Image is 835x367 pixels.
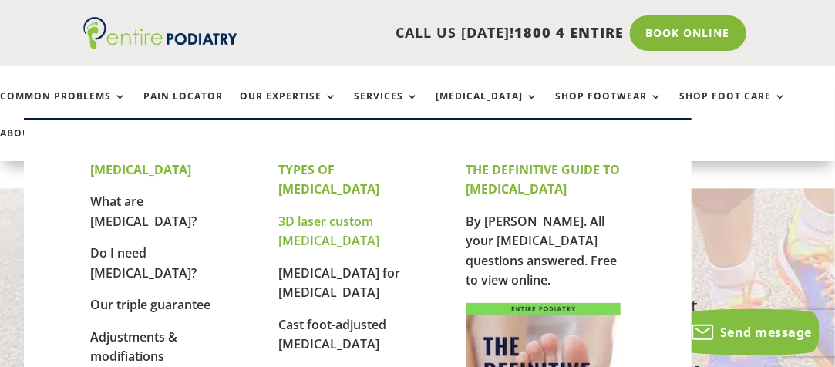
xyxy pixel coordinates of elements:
a: Shop Foot Care [679,91,786,124]
a: Our triple guarantee [90,296,210,313]
a: By [PERSON_NAME]. All your [MEDICAL_DATA] questions answered. Free to view online. [466,213,618,289]
strong: THE DEFINITIVE GUIDE TO [MEDICAL_DATA] [466,161,621,198]
a: Services [354,91,419,124]
a: [MEDICAL_DATA] for [MEDICAL_DATA] [278,264,400,301]
a: Cast foot-adjusted [MEDICAL_DATA] [278,316,386,353]
a: 3D laser custom [MEDICAL_DATA] [278,213,379,250]
a: Entire Podiatry [83,37,237,52]
a: Do I need [MEDICAL_DATA]? [90,244,197,281]
strong: [MEDICAL_DATA] [90,161,191,178]
button: Send message [682,309,820,355]
a: Adjustments & modifiations [90,328,177,365]
a: Shop Footwear [555,91,662,124]
a: Pain Locator [143,91,223,124]
span: 1800 4 ENTIRE [515,23,625,42]
a: Book Online [630,15,746,51]
a: [MEDICAL_DATA] [436,91,538,124]
a: What are [MEDICAL_DATA]? [90,193,197,230]
strong: TYPES OF [MEDICAL_DATA] [278,161,379,198]
a: Our Expertise [240,91,337,124]
img: logo (1) [83,17,237,49]
p: CALL US [DATE]! [237,23,624,43]
span: Send message [720,324,812,341]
